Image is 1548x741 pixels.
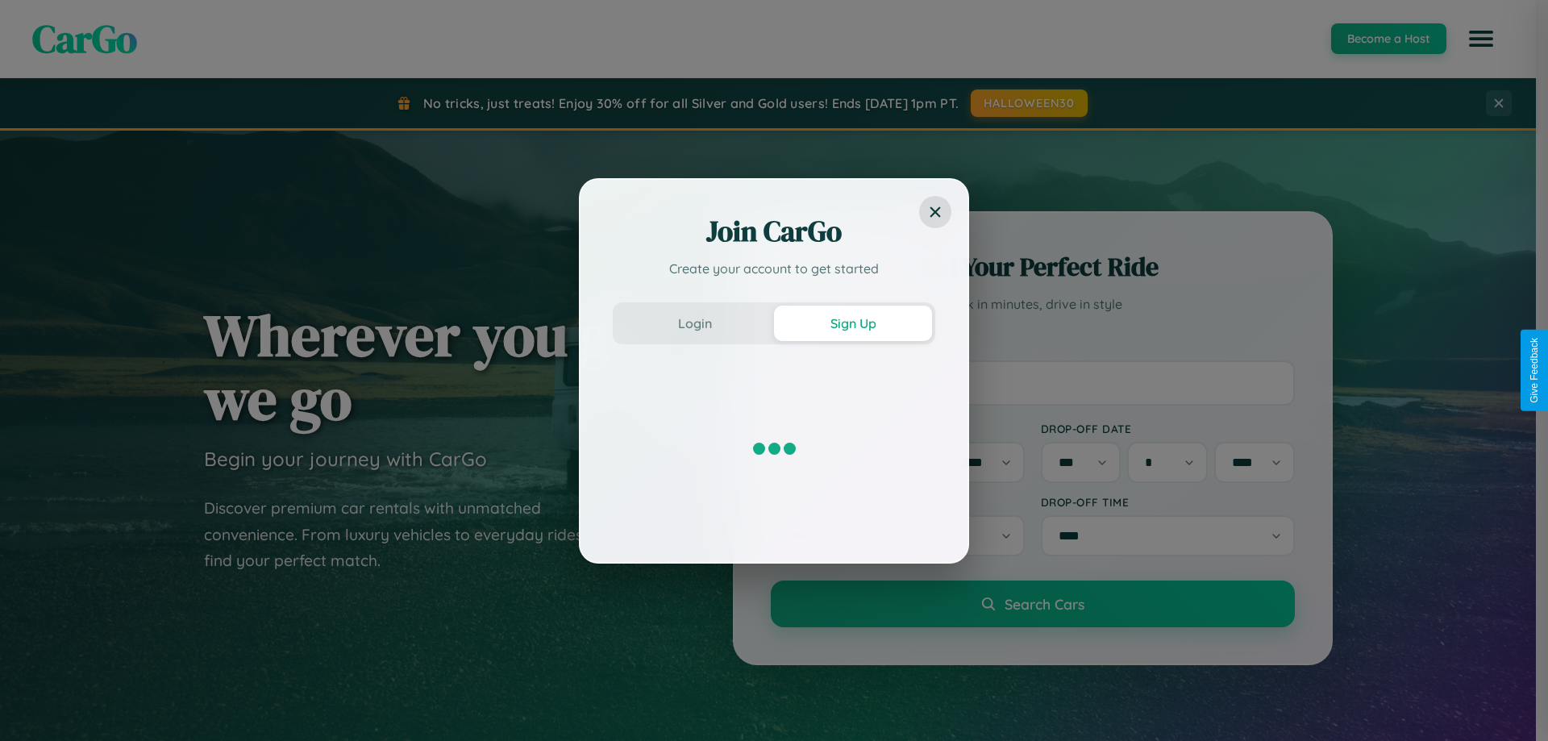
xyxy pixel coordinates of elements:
button: Login [616,306,774,341]
p: Create your account to get started [613,259,935,278]
div: Give Feedback [1529,338,1540,403]
button: Sign Up [774,306,932,341]
iframe: Intercom live chat [16,686,55,725]
h2: Join CarGo [613,212,935,251]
